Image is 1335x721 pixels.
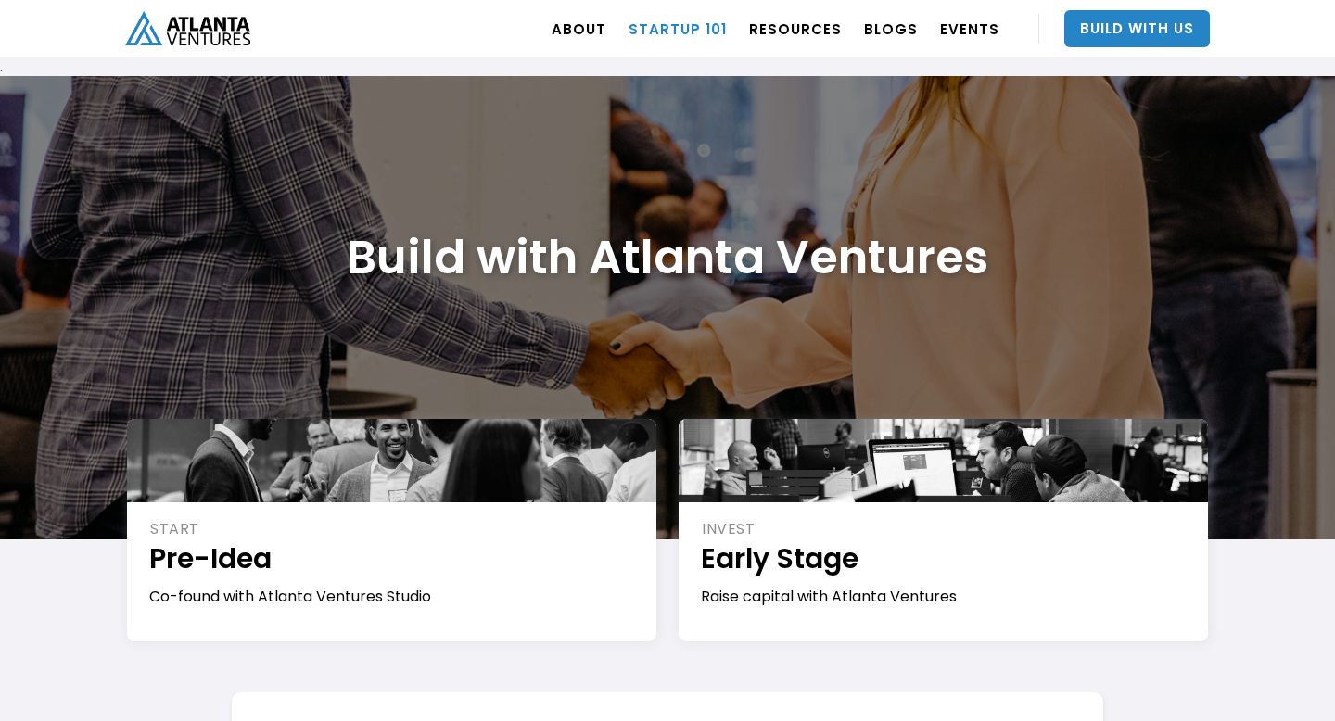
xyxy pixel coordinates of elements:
a: STARTPre-IdeaCo-found with Atlanta Ventures Studio [127,419,656,641]
a: Startup 101 [629,3,727,55]
div: INVEST [702,519,1188,539]
a: BLOGS [864,3,918,55]
a: Build With Us [1064,10,1210,47]
a: EVENTS [940,3,999,55]
div: Raise capital with Atlanta Ventures [701,587,1188,607]
div: Co-found with Atlanta Ventures Studio [149,587,636,607]
h1: Build with Atlanta Ventures [347,229,988,285]
div: START [150,519,636,539]
h1: Early Stage [701,539,1188,577]
a: RESOURCES [749,3,842,55]
a: INVESTEarly StageRaise capital with Atlanta Ventures [679,419,1208,641]
a: ABOUT [552,3,606,55]
h1: Pre-Idea [149,539,636,577]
